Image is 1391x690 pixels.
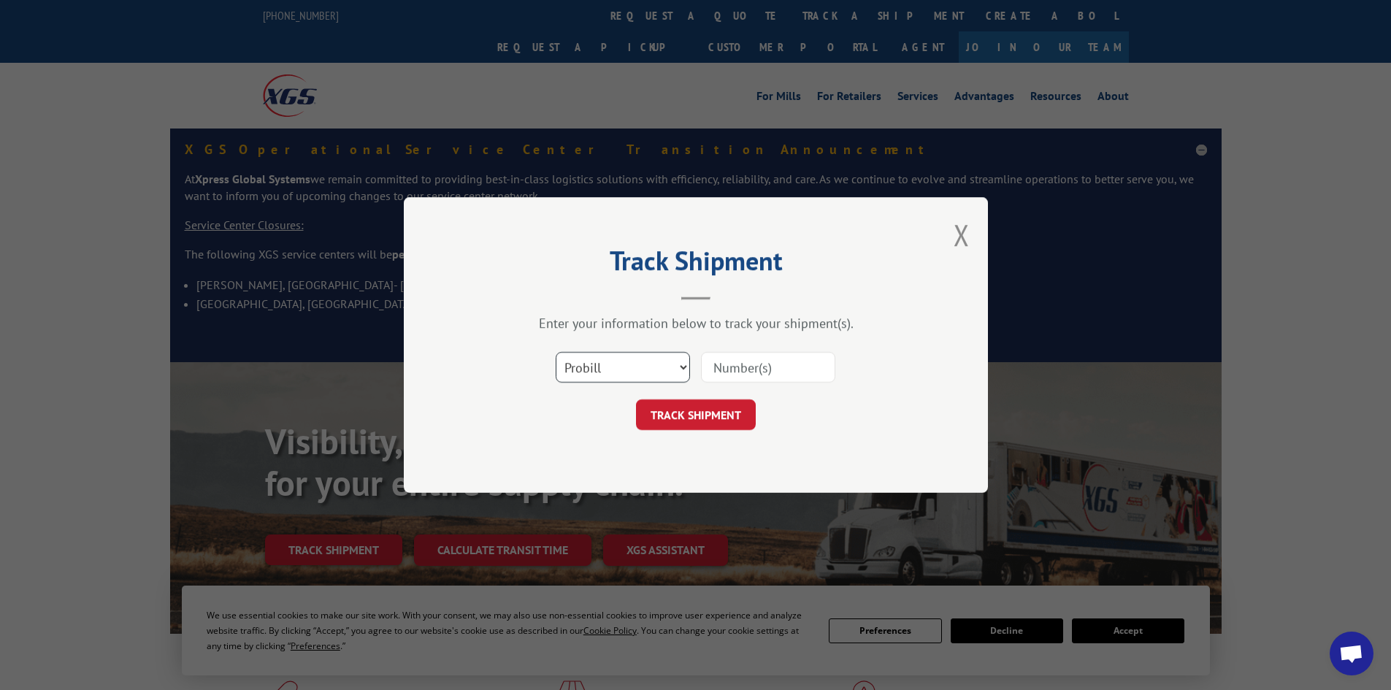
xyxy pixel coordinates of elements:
h2: Track Shipment [477,250,915,278]
a: Open chat [1330,632,1373,675]
div: Enter your information below to track your shipment(s). [477,315,915,331]
button: Close modal [954,215,970,254]
input: Number(s) [701,352,835,383]
button: TRACK SHIPMENT [636,399,756,430]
